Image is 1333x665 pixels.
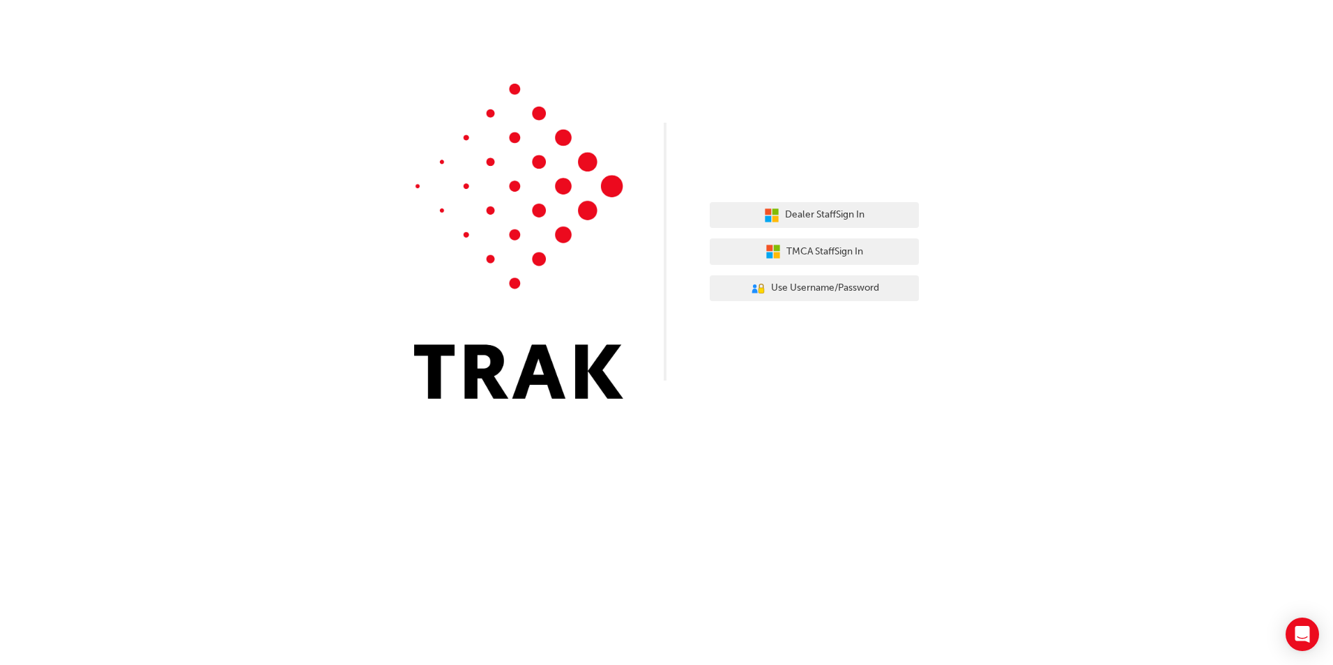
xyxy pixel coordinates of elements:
button: Dealer StaffSign In [710,202,919,229]
button: TMCA StaffSign In [710,238,919,265]
span: Dealer Staff Sign In [785,207,864,223]
span: TMCA Staff Sign In [786,244,863,260]
div: Open Intercom Messenger [1286,618,1319,651]
span: Use Username/Password [771,280,879,296]
button: Use Username/Password [710,275,919,302]
img: Trak [414,84,623,399]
